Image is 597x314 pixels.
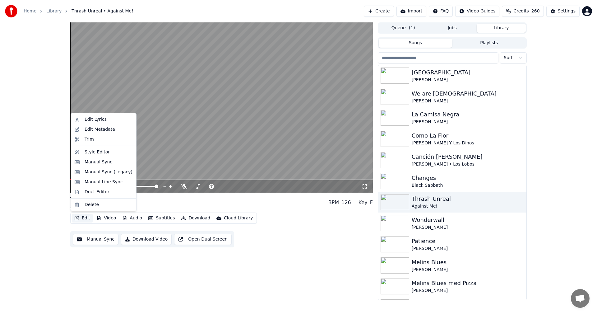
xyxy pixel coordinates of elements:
div: Melins Blues med Pizza [412,279,524,288]
div: Cloud Library [224,215,253,221]
button: Edit [72,214,93,223]
button: Songs [379,39,452,48]
div: Manual Sync (Legacy) [85,169,132,175]
button: Video [94,214,118,223]
div: Wonderwall [412,216,524,224]
div: F [370,199,373,206]
span: Thrash Unreal • Against Me! [72,8,133,14]
nav: breadcrumb [24,8,133,14]
div: Manual Line Sync [85,179,123,185]
button: Library [477,24,526,33]
div: [PERSON_NAME] [412,267,524,273]
div: Delete [85,202,99,208]
div: [PERSON_NAME] • Los Lobos [412,161,524,167]
div: We are [DEMOGRAPHIC_DATA] [412,89,524,98]
div: Black Sabbath [412,182,524,189]
span: 260 [531,8,540,14]
button: Playlists [452,39,526,48]
div: Against Me! [70,204,114,210]
button: Manual Sync [73,234,118,245]
div: [PERSON_NAME] [412,224,524,231]
a: Öppna chatt [571,289,590,308]
div: [PERSON_NAME] [412,98,524,104]
div: [GEOGRAPHIC_DATA] [412,68,524,77]
button: Queue [379,24,428,33]
a: Library [46,8,62,14]
div: Thrash Unreal [412,194,524,203]
div: La Camisa Negra [412,110,524,119]
span: Sort [504,55,513,61]
button: Audio [120,214,145,223]
div: [PERSON_NAME] Y Los Dinos [412,140,524,146]
div: Key [359,199,368,206]
div: Melins Blues [412,258,524,267]
button: FAQ [429,6,453,17]
div: [PERSON_NAME] [412,288,524,294]
div: Against Me! [412,203,524,209]
div: Style Editor [85,149,110,155]
span: ( 1 ) [409,25,415,31]
button: Settings [546,6,580,17]
div: Thrash Unreal [70,195,114,204]
div: Manual Sync [85,159,112,165]
button: Open Dual Screen [174,234,232,245]
div: Patience [412,237,524,246]
div: Edit Lyrics [85,116,107,123]
button: Download [178,214,213,223]
button: Credits260 [502,6,544,17]
div: Settings [558,8,576,14]
button: Video Guides [455,6,499,17]
div: Duet Editor [85,189,109,195]
span: Credits [513,8,529,14]
div: [PERSON_NAME] [412,77,524,83]
img: youka [5,5,17,17]
button: Jobs [428,24,477,33]
div: Como La Flor [412,131,524,140]
div: Canción [PERSON_NAME] [412,152,524,161]
button: Download Video [121,234,172,245]
button: Import [396,6,426,17]
div: Changes [412,174,524,182]
button: Subtitles [146,214,177,223]
a: Home [24,8,36,14]
div: [PERSON_NAME] [412,246,524,252]
div: [PERSON_NAME] [412,119,524,125]
button: Create [364,6,394,17]
div: Trim [85,136,94,143]
div: Edit Metadata [85,126,115,133]
div: 126 [341,199,351,206]
div: BPM [328,199,339,206]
